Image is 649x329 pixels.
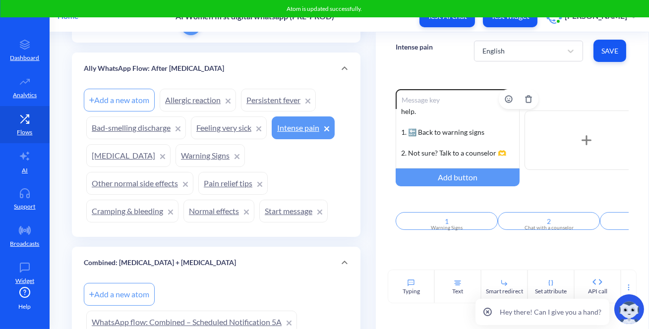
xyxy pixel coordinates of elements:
div: Set attribute [535,287,567,296]
a: [MEDICAL_DATA] [86,144,171,167]
img: copilot-icon.svg [614,294,644,324]
input: Message key [396,89,520,109]
div: Chat with a counselor [504,224,594,231]
div: Text [452,287,463,296]
span: Help [19,302,31,311]
div: Add button [396,168,520,186]
div: If you have extreme pain that does not get better, even after you take [MEDICAL_DATA], seek medic... [396,109,520,168]
div: English [482,46,505,56]
div: Add a new atom [84,89,155,111]
p: Broadcasts [10,239,40,248]
a: Intense pain [272,116,335,139]
div: Smart redirect [486,287,523,296]
div: Warning Signs [402,224,492,231]
a: Start message [259,200,328,222]
div: Combined: [MEDICAL_DATA] + [MEDICAL_DATA] [72,247,360,278]
a: Bad-smelling discharge [86,116,186,139]
span: Save [601,46,618,56]
input: Reply title [396,212,498,230]
a: Feeling very sick [191,116,267,139]
a: Normal effects [183,200,254,222]
p: Widget [15,276,34,285]
span: Atom is updated successfully. [287,5,362,12]
p: Ally WhatsApp Flow: After [MEDICAL_DATA] [84,63,224,74]
input: Reply title [498,212,600,230]
div: Add a new atom [84,283,155,306]
a: Persistent fever [241,89,316,111]
div: Ally WhatsApp Flow: After [MEDICAL_DATA] [72,53,360,84]
p: Support [14,202,36,211]
a: Cramping & bleeding [86,200,178,222]
div: API call [588,287,607,296]
button: Delete [519,89,538,109]
p: Intense pain [396,42,433,52]
div: Typing [403,287,420,296]
p: Combined: [MEDICAL_DATA] + [MEDICAL_DATA] [84,258,236,268]
p: Dashboard [10,54,40,62]
a: Warning Signs [176,144,245,167]
a: Allergic reaction [160,89,236,111]
p: AI [22,166,28,175]
p: Analytics [13,91,37,100]
p: Hey there! Can I give you a hand? [500,307,601,317]
a: Other normal side effects [86,172,193,195]
a: Pain relief tips [198,172,268,195]
button: Save [593,40,626,62]
p: Flows [17,128,33,137]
